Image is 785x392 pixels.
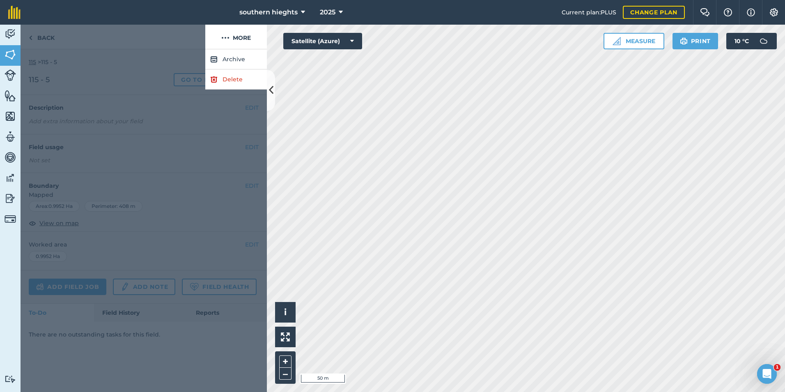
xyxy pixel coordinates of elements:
[275,302,296,323] button: i
[5,131,16,143] img: svg+xml;base64,PD94bWwgdmVyc2lvbj0iMS4wIiBlbmNvZGluZz0idXRmLTgiPz4KPCEtLSBHZW5lcmF0b3I6IEFkb2JlIE...
[221,33,230,43] img: svg+xml;base64,PHN2ZyB4bWxucz0iaHR0cDovL3d3dy53My5vcmcvMjAwMC9zdmciIHdpZHRoPSIyMCIgaGVpZ2h0PSIyNC...
[5,48,16,61] img: svg+xml;base64,PHN2ZyB4bWxucz0iaHR0cDovL3d3dy53My5vcmcvMjAwMC9zdmciIHdpZHRoPSI1NiIgaGVpZ2h0PSI2MC...
[755,33,772,49] img: svg+xml;base64,PD94bWwgdmVyc2lvbj0iMS4wIiBlbmNvZGluZz0idXRmLTgiPz4KPCEtLSBHZW5lcmF0b3I6IEFkb2JlIE...
[735,33,749,49] span: 10 ° C
[8,6,21,19] img: fieldmargin Logo
[613,37,621,45] img: Ruler icon
[239,7,298,17] span: southern hieghts
[279,355,292,368] button: +
[210,74,218,84] img: svg+xml;base64,PHN2ZyB4bWxucz0iaHR0cDovL3d3dy53My5vcmcvMjAwMC9zdmciIHdpZHRoPSIxOCIgaGVpZ2h0PSIyNC...
[757,364,777,384] iframe: Intercom live chat
[281,332,290,341] img: Four arrows, one pointing top left, one top right, one bottom right and the last bottom left
[279,368,292,380] button: –
[5,151,16,164] img: svg+xml;base64,PD94bWwgdmVyc2lvbj0iMS4wIiBlbmNvZGluZz0idXRmLTgiPz4KPCEtLSBHZW5lcmF0b3I6IEFkb2JlIE...
[5,28,16,40] img: svg+xml;base64,PD94bWwgdmVyc2lvbj0iMS4wIiBlbmNvZGluZz0idXRmLTgiPz4KPCEtLSBHZW5lcmF0b3I6IEFkb2JlIE...
[723,8,733,16] img: A question mark icon
[673,33,718,49] button: Print
[205,69,267,90] a: Delete
[5,69,16,81] img: svg+xml;base64,PD94bWwgdmVyc2lvbj0iMS4wIiBlbmNvZGluZz0idXRmLTgiPz4KPCEtLSBHZW5lcmF0b3I6IEFkb2JlIE...
[5,213,16,225] img: svg+xml;base64,PD94bWwgdmVyc2lvbj0iMS4wIiBlbmNvZGluZz0idXRmLTgiPz4KPCEtLSBHZW5lcmF0b3I6IEFkb2JlIE...
[769,8,779,16] img: A cog icon
[5,172,16,184] img: svg+xml;base64,PD94bWwgdmVyc2lvbj0iMS4wIiBlbmNvZGluZz0idXRmLTgiPz4KPCEtLSBHZW5lcmF0b3I6IEFkb2JlIE...
[623,6,685,19] a: Change plan
[210,54,218,64] img: svg+xml;base64,PHN2ZyB4bWxucz0iaHR0cDovL3d3dy53My5vcmcvMjAwMC9zdmciIHdpZHRoPSIxOCIgaGVpZ2h0PSIyNC...
[604,33,664,49] button: Measure
[680,36,688,46] img: svg+xml;base64,PHN2ZyB4bWxucz0iaHR0cDovL3d3dy53My5vcmcvMjAwMC9zdmciIHdpZHRoPSIxOSIgaGVpZ2h0PSIyNC...
[5,375,16,383] img: svg+xml;base64,PD94bWwgdmVyc2lvbj0iMS4wIiBlbmNvZGluZz0idXRmLTgiPz4KPCEtLSBHZW5lcmF0b3I6IEFkb2JlIE...
[320,7,335,17] span: 2025
[205,49,267,69] button: Archive
[283,33,362,49] button: Satellite (Azure)
[5,90,16,102] img: svg+xml;base64,PHN2ZyB4bWxucz0iaHR0cDovL3d3dy53My5vcmcvMjAwMC9zdmciIHdpZHRoPSI1NiIgaGVpZ2h0PSI2MC...
[205,25,267,49] button: More
[5,110,16,122] img: svg+xml;base64,PHN2ZyB4bWxucz0iaHR0cDovL3d3dy53My5vcmcvMjAwMC9zdmciIHdpZHRoPSI1NiIgaGVpZ2h0PSI2MC...
[747,7,755,17] img: svg+xml;base64,PHN2ZyB4bWxucz0iaHR0cDovL3d3dy53My5vcmcvMjAwMC9zdmciIHdpZHRoPSIxNyIgaGVpZ2h0PSIxNy...
[284,307,287,317] span: i
[5,192,16,205] img: svg+xml;base64,PD94bWwgdmVyc2lvbj0iMS4wIiBlbmNvZGluZz0idXRmLTgiPz4KPCEtLSBHZW5lcmF0b3I6IEFkb2JlIE...
[562,8,616,17] span: Current plan : PLUS
[700,8,710,16] img: Two speech bubbles overlapping with the left bubble in the forefront
[726,33,777,49] button: 10 °C
[774,364,780,371] span: 1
